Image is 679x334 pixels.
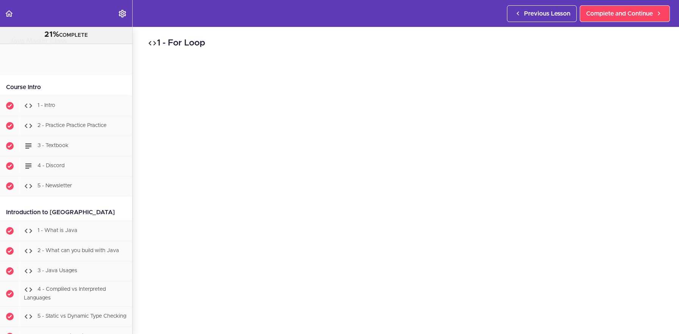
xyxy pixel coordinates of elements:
[38,123,106,128] span: 2 - Practice Practice Practice
[9,30,123,40] div: COMPLETE
[38,183,72,188] span: 5 - Newsletter
[38,248,119,253] span: 2 - What can you build with Java
[24,287,106,301] span: 4 - Compliled vs Interpreted Languages
[507,5,577,22] a: Previous Lesson
[586,9,653,18] span: Complete and Continue
[524,9,570,18] span: Previous Lesson
[580,5,670,22] a: Complete and Continue
[38,103,55,108] span: 1 - Intro
[38,143,69,148] span: 3 - Textbook
[38,314,126,319] span: 5 - Static vs Dynamic Type Checking
[38,268,77,273] span: 3 - Java Usages
[38,228,77,233] span: 1 - What is Java
[148,37,664,50] h2: 1 - For Loop
[118,9,127,18] svg: Settings Menu
[5,9,14,18] svg: Back to course curriculum
[44,31,59,38] span: 21%
[38,163,64,168] span: 4 - Discord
